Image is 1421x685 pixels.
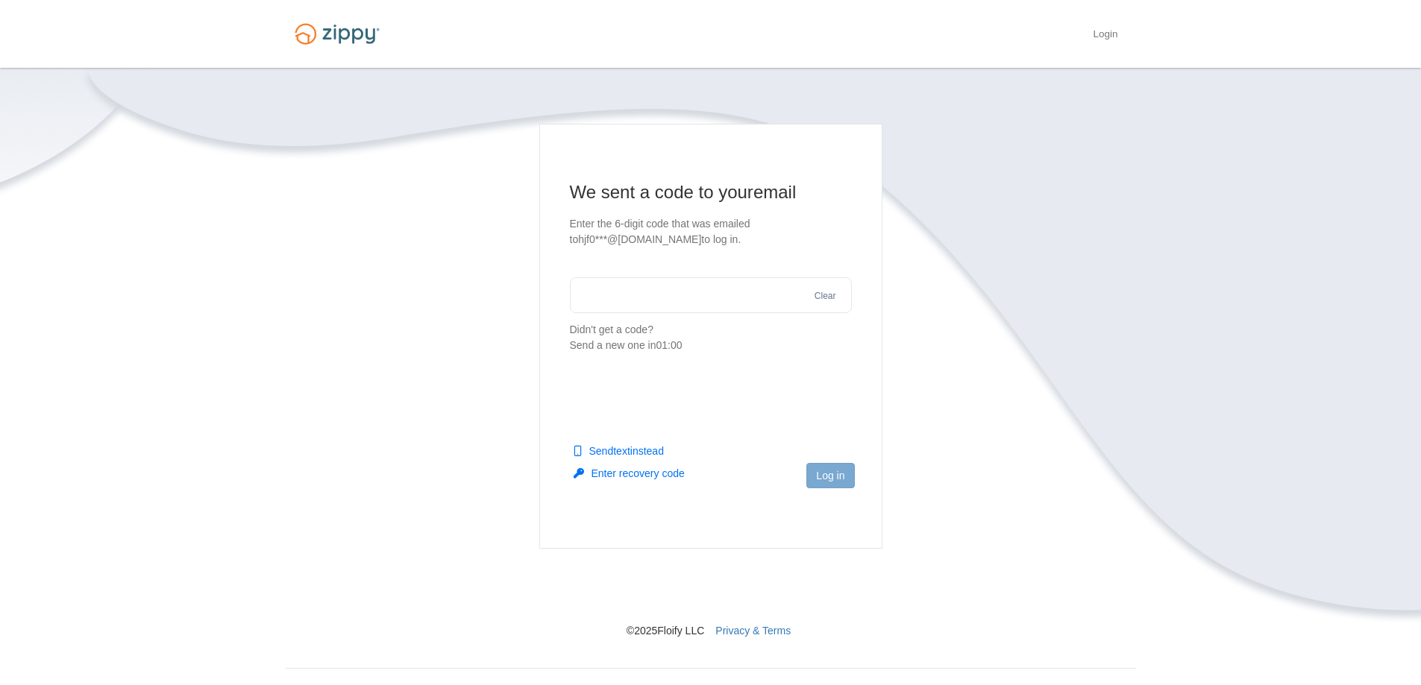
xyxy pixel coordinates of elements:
nav: © 2025 Floify LLC [286,549,1136,638]
button: Log in [806,463,854,488]
div: Send a new one in 01:00 [570,338,852,353]
img: Logo [286,16,389,51]
p: Enter the 6-digit code that was emailed to hjf0***@[DOMAIN_NAME] to log in. [570,216,852,247]
button: Sendtextinstead [574,443,664,458]
button: Enter recovery code [574,466,685,481]
a: Privacy & Terms [715,625,791,637]
p: Didn't get a code? [570,322,852,353]
h1: We sent a code to your email [570,180,852,204]
a: Login [1093,28,1117,43]
button: Clear [810,289,841,303]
